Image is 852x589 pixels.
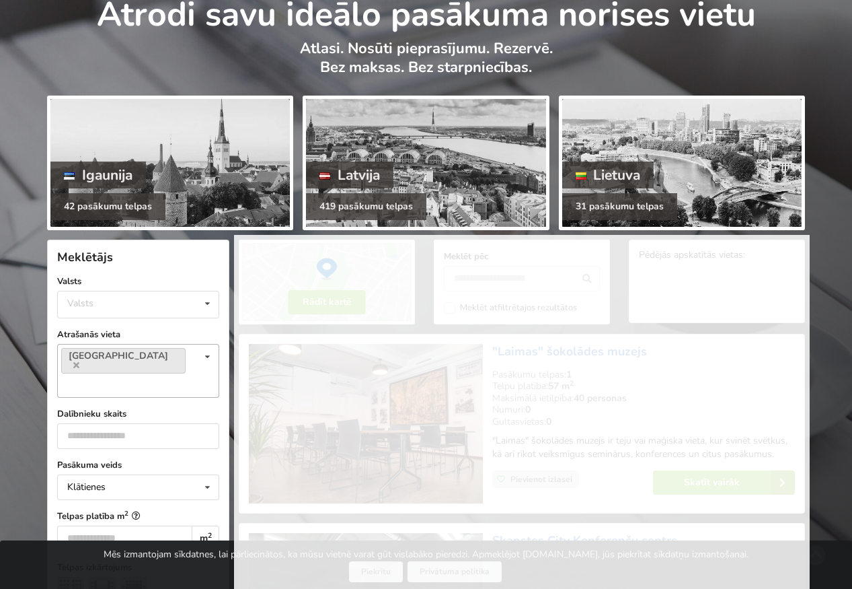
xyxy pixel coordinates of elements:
label: Dalībnieku skaits [57,407,219,421]
sup: 2 [208,530,212,541]
label: Pasākuma veids [57,458,219,472]
a: [GEOGRAPHIC_DATA] [61,348,186,374]
div: Igaunija [50,162,146,188]
div: m [192,526,219,551]
label: Valsts [57,275,219,288]
div: Klātienes [67,483,106,492]
a: Latvija 419 pasākumu telpas [303,96,549,230]
div: 419 pasākumu telpas [306,193,426,220]
span: Meklētājs [57,249,113,265]
div: 42 pasākumu telpas [50,193,165,220]
label: Atrašanās vieta [57,328,219,341]
label: Telpas platība m [57,510,219,523]
a: Lietuva 31 pasākumu telpas [559,96,805,230]
a: Igaunija 42 pasākumu telpas [47,96,293,230]
sup: 2 [124,509,128,518]
p: Atlasi. Nosūti pieprasījumu. Rezervē. Bez maksas. Bez starpniecības. [47,39,805,91]
div: Lietuva [562,162,654,188]
div: 31 pasākumu telpas [562,193,677,220]
div: Latvija [306,162,393,188]
div: Valsts [67,298,93,309]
